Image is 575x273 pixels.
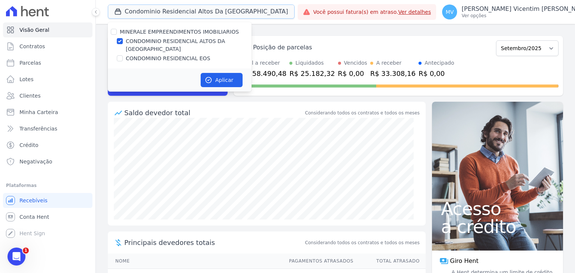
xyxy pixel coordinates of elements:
[445,9,454,15] span: MV
[3,88,92,103] a: Clientes
[376,59,402,67] div: A receber
[3,193,92,208] a: Recebíveis
[126,37,252,53] label: CONDOMINIO RESIDENCIAL ALTOS DA [GEOGRAPHIC_DATA]
[201,73,243,87] button: Aplicar
[3,22,92,37] a: Visão Geral
[425,59,454,67] div: Antecipado
[344,59,367,67] div: Vencidos
[3,39,92,54] a: Contratos
[313,8,431,16] span: Você possui fatura(s) em atraso.
[450,257,478,266] span: Giro Hent
[126,55,210,62] label: CONDOMINIO RESIDENCIAL EOS
[19,76,34,83] span: Lotes
[23,248,29,254] span: 1
[19,92,40,99] span: Clientes
[108,4,295,19] button: Condominio Residencial Altos Da [GEOGRAPHIC_DATA]
[3,105,92,120] a: Minha Carteira
[295,59,324,67] div: Liquidados
[19,43,45,50] span: Contratos
[108,254,282,269] th: Nome
[3,154,92,169] a: Negativação
[19,26,49,34] span: Visão Geral
[124,108,304,118] div: Saldo devedor total
[370,68,416,79] div: R$ 33.308,16
[3,121,92,136] a: Transferências
[3,209,92,224] a: Conta Hent
[305,239,420,246] span: Considerando todos os contratos e todos os meses
[253,43,312,52] div: Posição de parcelas
[241,68,286,79] div: R$ 58.490,48
[19,59,41,67] span: Parcelas
[19,213,49,221] span: Conta Hent
[3,55,92,70] a: Parcelas
[419,68,454,79] div: R$ 0,00
[441,218,554,236] span: a crédito
[398,9,431,15] a: Ver detalhes
[289,68,335,79] div: R$ 25.182,32
[19,158,52,165] span: Negativação
[120,29,239,35] label: MINERALE EMPREENDIMENTOS IMOBILIARIOS
[19,141,39,149] span: Crédito
[441,200,554,218] span: Acesso
[19,125,57,132] span: Transferências
[19,197,48,204] span: Recebíveis
[354,254,426,269] th: Total Atrasado
[282,254,354,269] th: Pagamentos Atrasados
[6,181,89,190] div: Plataformas
[305,110,420,116] div: Considerando todos os contratos e todos os meses
[124,237,304,248] span: Principais devedores totais
[7,248,25,266] iframe: Intercom live chat
[3,72,92,87] a: Lotes
[241,59,286,67] div: Total a receber
[3,138,92,153] a: Crédito
[19,108,58,116] span: Minha Carteira
[338,68,367,79] div: R$ 0,00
